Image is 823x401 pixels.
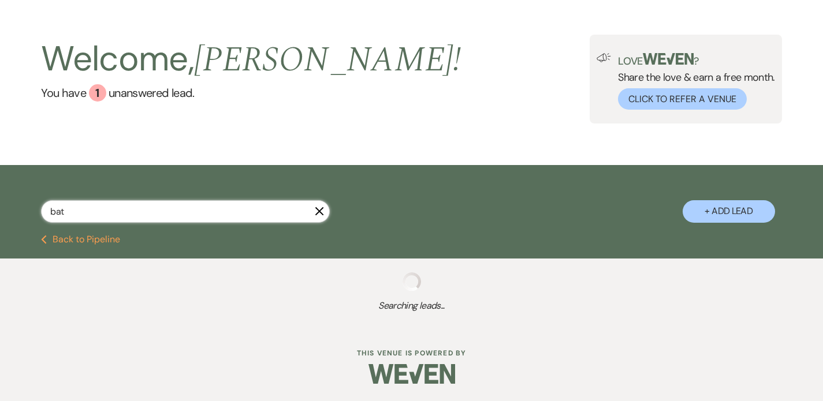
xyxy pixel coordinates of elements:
[194,33,461,87] span: [PERSON_NAME] !
[611,53,775,110] div: Share the love & earn a free month.
[41,299,782,313] span: Searching leads...
[643,53,694,65] img: weven-logo-green.svg
[41,84,461,102] a: You have 1 unanswered lead.
[368,354,455,394] img: Weven Logo
[597,53,611,62] img: loud-speaker-illustration.svg
[89,84,106,102] div: 1
[41,35,461,84] h2: Welcome,
[403,272,421,291] img: loading spinner
[618,53,775,66] p: Love ?
[683,200,775,223] button: + Add Lead
[41,200,330,223] input: Search by name, event date, email address or phone number
[41,235,120,244] button: Back to Pipeline
[618,88,747,110] button: Click to Refer a Venue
